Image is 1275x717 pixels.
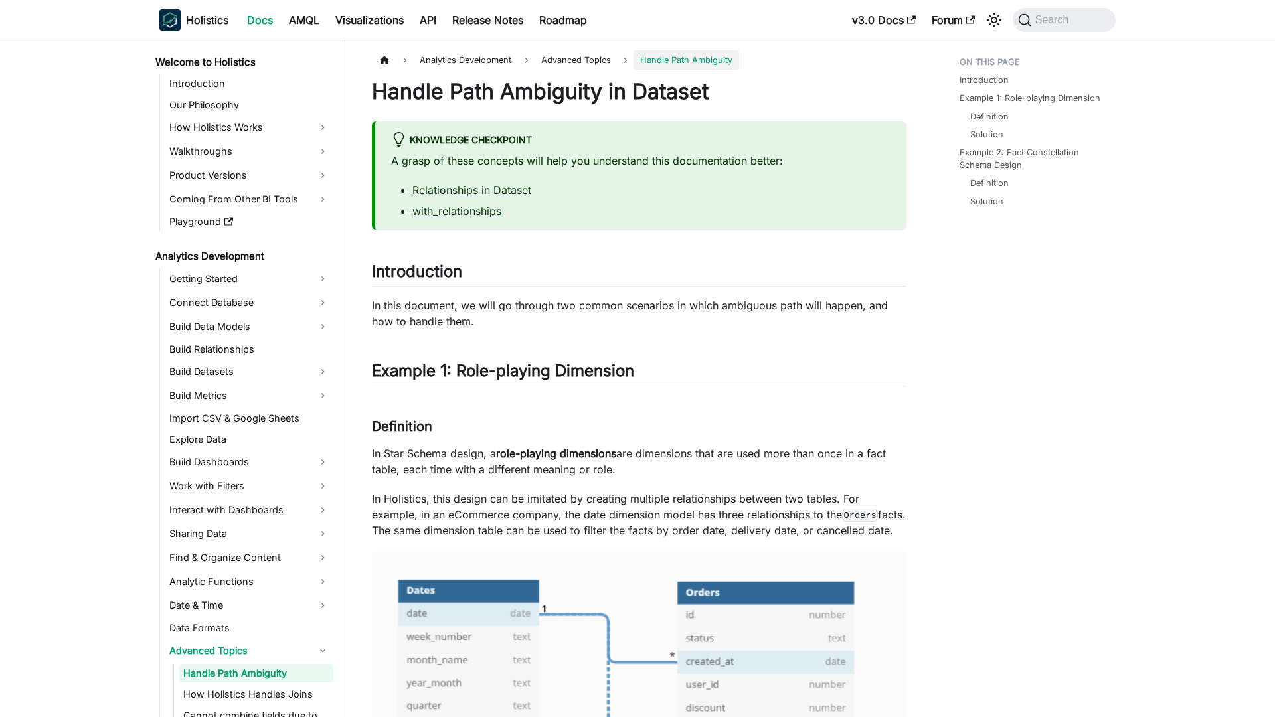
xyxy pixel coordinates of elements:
[970,128,1003,141] a: Solution
[165,212,333,231] a: Playground
[970,110,1009,123] a: Definition
[165,117,333,138] a: How Holistics Works
[372,50,906,70] nav: Breadcrumbs
[165,96,333,114] a: Our Philosophy
[444,9,531,31] a: Release Notes
[165,189,333,210] a: Coming From Other BI Tools
[372,418,906,435] h3: Definition
[634,50,739,70] span: Handle Path Ambiguity
[159,9,181,31] img: Holistics
[165,430,333,449] a: Explore Data
[165,619,333,637] a: Data Formats
[412,183,531,197] a: Relationships in Dataset
[372,445,906,477] p: In Star Schema design, a are dimensions that are used more than once in a fact table, each time w...
[372,262,906,287] h2: Introduction
[165,475,333,497] a: Work with Filters
[165,141,333,162] a: Walkthroughs
[165,547,333,568] a: Find & Organize Content
[165,595,333,616] a: Date & Time
[165,361,333,382] a: Build Datasets
[531,9,595,31] a: Roadmap
[165,316,333,337] a: Build Data Models
[372,50,397,70] a: Home page
[165,165,333,186] a: Product Versions
[239,9,281,31] a: Docs
[179,664,333,682] a: Handle Path Ambiguity
[391,132,891,149] div: Knowledge Checkpoint
[535,50,618,70] span: Advanced Topics
[165,268,333,289] a: Getting Started
[165,385,333,406] a: Build Metrics
[165,409,333,428] a: Import CSV & Google Sheets
[412,204,501,218] a: with_relationships
[151,53,333,72] a: Welcome to Holistics
[983,9,1005,31] button: Switch between dark and light mode (currently system mode)
[496,447,616,460] strong: role-playing dimensions
[924,9,983,31] a: Forum
[372,361,906,386] h2: Example 1: Role-playing Dimension
[165,499,333,520] a: Interact with Dashboards
[372,297,906,329] p: In this document, we will go through two common scenarios in which ambiguous path will happen, an...
[327,9,412,31] a: Visualizations
[151,247,333,266] a: Analytics Development
[412,9,444,31] a: API
[844,9,924,31] a: v3.0 Docs
[186,12,228,28] b: Holistics
[165,74,333,93] a: Introduction
[960,92,1100,104] a: Example 1: Role-playing Dimension
[842,509,878,522] code: Orders
[372,491,906,538] p: In Holistics, this design can be imitated by creating multiple relationships between two tables. ...
[372,78,906,105] h1: Handle Path Ambiguity in Dataset
[165,340,333,358] a: Build Relationships
[179,685,333,704] a: How Holistics Handles Joins
[391,153,891,169] p: A grasp of these concepts will help you understand this documentation better:
[165,571,333,592] a: Analytic Functions
[970,195,1003,208] a: Solution
[146,40,345,717] nav: Docs sidebar
[960,74,1009,86] a: Introduction
[165,640,333,661] a: Advanced Topics
[1031,14,1077,26] span: Search
[413,50,518,70] span: Analytics Development
[165,451,333,473] a: Build Dashboards
[281,9,327,31] a: AMQL
[165,292,333,313] a: Connect Database
[1013,8,1116,32] button: Search (Command+K)
[960,146,1108,171] a: Example 2: Fact Constellation Schema Design
[165,523,333,544] a: Sharing Data
[159,9,228,31] a: HolisticsHolisticsHolistics
[970,177,1009,189] a: Definition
